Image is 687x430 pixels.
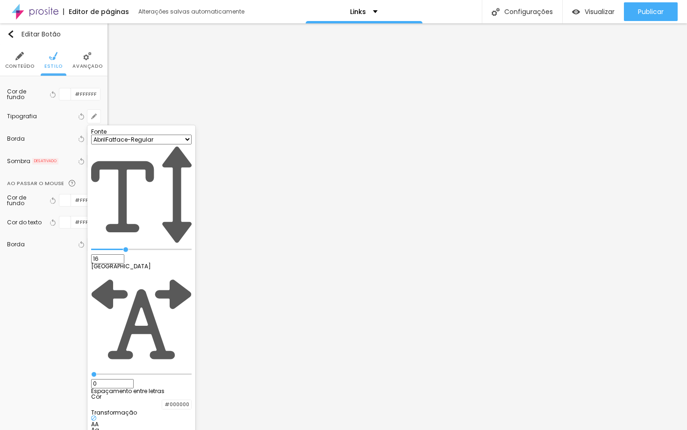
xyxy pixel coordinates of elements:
[91,264,192,269] div: [GEOGRAPHIC_DATA]
[91,144,192,245] img: Icon Font Size
[91,269,192,370] img: Icon Letter Spacing
[91,388,192,394] div: Espaçamento entre letras
[91,410,192,416] p: Transformação
[91,416,96,421] img: Icone
[91,129,192,135] p: Fonte
[91,420,99,428] span: AA
[91,394,192,400] p: Cor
